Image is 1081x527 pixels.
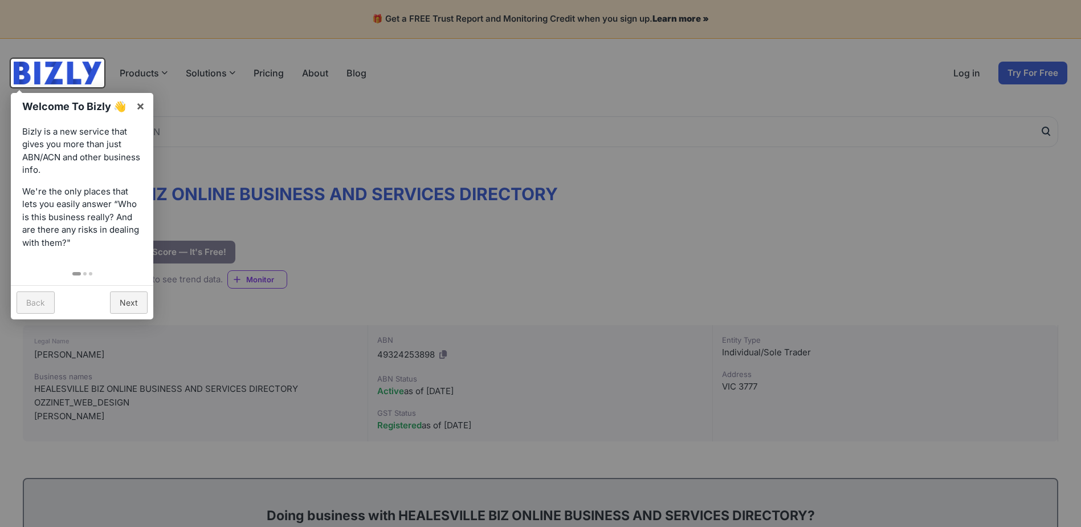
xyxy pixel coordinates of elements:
[17,291,55,314] a: Back
[128,93,153,119] a: ×
[22,125,142,177] p: Bizly is a new service that gives you more than just ABN/ACN and other business info.
[110,291,148,314] a: Next
[22,99,130,114] h1: Welcome To Bizly 👋
[22,185,142,250] p: We're the only places that lets you easily answer “Who is this business really? And are there any...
